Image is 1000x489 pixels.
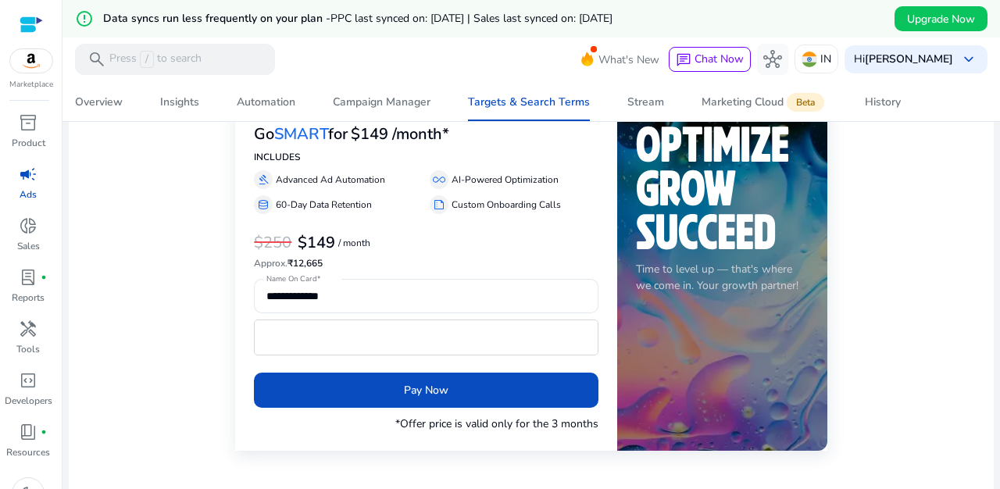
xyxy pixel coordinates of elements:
span: donut_small [19,216,37,235]
button: hub [757,44,788,75]
span: summarize [433,198,445,211]
span: chat [676,52,691,68]
span: campaign [19,165,37,184]
p: Sales [17,239,40,253]
p: Resources [6,445,50,459]
span: / [140,51,154,68]
span: What's New [598,46,659,73]
span: keyboard_arrow_down [959,50,978,69]
mat-label: Name On Card [266,273,316,284]
div: Campaign Manager [333,97,430,108]
span: SMART [274,123,328,145]
span: hub [763,50,782,69]
span: Chat Now [695,52,744,66]
b: $149 [298,232,335,253]
div: Insights [160,97,199,108]
p: Product [12,136,45,150]
p: *Offer price is valid only for the 3 months [395,416,598,432]
div: Overview [75,97,123,108]
span: PPC last synced on: [DATE] | Sales last synced on: [DATE] [330,11,612,26]
span: search [87,50,106,69]
p: 60-Day Data Retention [276,198,372,212]
span: lab_profile [19,268,37,287]
div: Stream [627,97,664,108]
span: Upgrade Now [907,11,975,27]
p: Ads [20,187,37,202]
p: Tools [16,342,40,356]
div: History [865,97,901,108]
p: IN [820,45,831,73]
span: handyman [19,319,37,338]
p: / month [338,238,370,248]
p: Marketplace [9,79,53,91]
p: Time to level up — that's where we come in. Your growth partner! [636,261,808,294]
button: Upgrade Now [895,6,987,31]
img: amazon.svg [10,49,52,73]
p: Press to search [109,51,202,68]
span: gavel [257,173,270,186]
div: Automation [237,97,295,108]
span: inventory_2 [19,113,37,132]
div: Marketing Cloud [702,96,827,109]
span: all_inclusive [433,173,445,186]
span: fiber_manual_record [41,274,47,280]
p: Hi [854,54,953,65]
span: code_blocks [19,371,37,390]
span: fiber_manual_record [41,429,47,435]
p: Custom Onboarding Calls [452,198,561,212]
span: Pay Now [404,382,448,398]
div: Targets & Search Terms [468,97,590,108]
p: Reports [12,291,45,305]
mat-icon: error_outline [75,9,94,28]
span: Approx. [254,257,287,269]
h3: Go for [254,125,348,144]
button: Pay Now [254,373,598,408]
span: book_4 [19,423,37,441]
img: in.svg [802,52,817,67]
iframe: Secure payment input frame [262,322,590,353]
span: database [257,198,270,211]
h5: Data syncs run less frequently on your plan - [103,12,612,26]
h3: $149 /month* [351,125,449,144]
h6: ₹12,665 [254,258,598,269]
p: Advanced Ad Automation [276,173,385,187]
p: AI-Powered Optimization [452,173,559,187]
span: Beta [787,93,824,112]
p: INCLUDES [254,150,598,164]
p: Developers [5,394,52,408]
b: [PERSON_NAME] [865,52,953,66]
h3: $250 [254,234,291,252]
button: chatChat Now [669,47,751,72]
